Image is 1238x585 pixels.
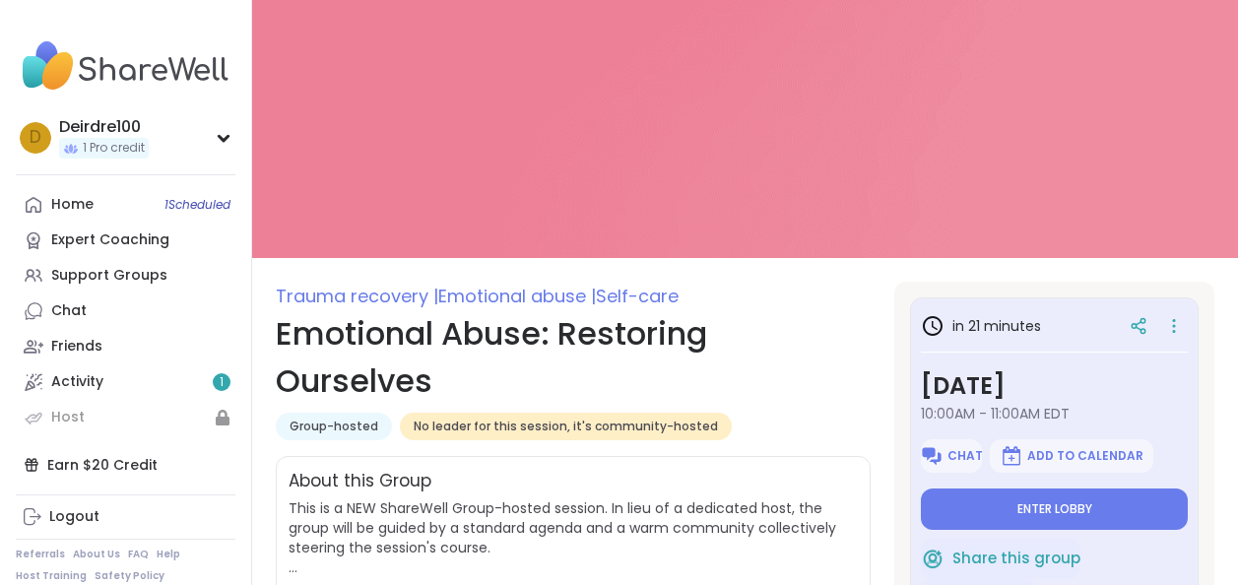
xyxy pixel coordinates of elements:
[51,266,167,286] div: Support Groups
[920,444,944,468] img: ShareWell Logomark
[16,548,65,561] a: Referrals
[95,569,164,583] a: Safety Policy
[73,548,120,561] a: About Us
[51,337,102,357] div: Friends
[596,284,679,308] span: Self-care
[16,400,235,435] a: Host
[921,368,1188,404] h3: [DATE]
[16,329,235,364] a: Friends
[947,448,983,464] span: Chat
[438,284,596,308] span: Emotional abuse |
[16,32,235,100] img: ShareWell Nav Logo
[164,197,230,213] span: 1 Scheduled
[16,499,235,535] a: Logout
[220,374,224,391] span: 1
[952,548,1080,570] span: Share this group
[157,548,180,561] a: Help
[51,408,85,427] div: Host
[30,125,41,151] span: D
[16,187,235,223] a: Home1Scheduled
[59,116,149,138] div: Deirdre100
[289,498,858,577] span: This is a NEW ShareWell Group-hosted session. In lieu of a dedicated host, the group will be guid...
[51,372,103,392] div: Activity
[921,404,1188,423] span: 10:00AM - 11:00AM EDT
[51,230,169,250] div: Expert Coaching
[289,469,431,494] h2: About this Group
[921,488,1188,530] button: Enter lobby
[16,364,235,400] a: Activity1
[414,419,718,434] span: No leader for this session, it's community-hosted
[921,439,982,473] button: Chat
[16,569,87,583] a: Host Training
[290,419,378,434] span: Group-hosted
[49,507,99,527] div: Logout
[16,293,235,329] a: Chat
[1027,448,1143,464] span: Add to Calendar
[921,547,945,570] img: ShareWell Logomark
[83,140,145,157] span: 1 Pro credit
[921,314,1041,338] h3: in 21 minutes
[128,548,149,561] a: FAQ
[276,284,438,308] span: Trauma recovery |
[1017,501,1092,517] span: Enter lobby
[16,447,235,483] div: Earn $20 Credit
[990,439,1153,473] button: Add to Calendar
[1000,444,1023,468] img: ShareWell Logomark
[16,223,235,258] a: Expert Coaching
[16,258,235,293] a: Support Groups
[921,538,1080,579] button: Share this group
[51,195,94,215] div: Home
[51,301,87,321] div: Chat
[276,310,871,405] h1: Emotional Abuse: Restoring Ourselves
